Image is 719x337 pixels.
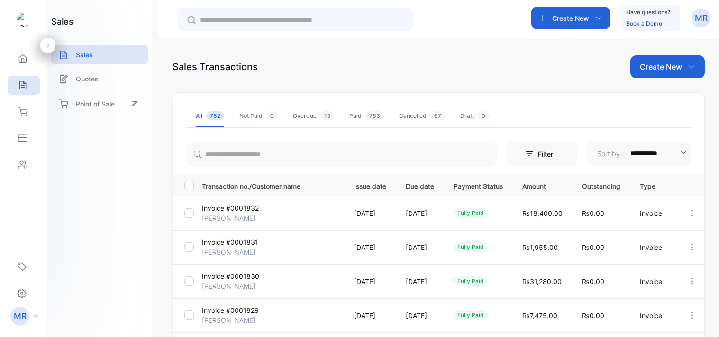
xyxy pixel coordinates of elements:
a: Sales [51,45,148,64]
span: ₨0.00 [582,277,604,285]
p: [DATE] [406,242,434,252]
a: Point of Sale [51,93,148,114]
p: Issue date [354,179,386,191]
a: Book a Demo [626,20,662,27]
p: Create New [640,61,682,72]
p: Payment Status [454,179,503,191]
p: Outstanding [582,179,620,191]
span: ₨18,400.00 [522,209,563,217]
p: Transaction no./Customer name [202,179,342,191]
p: [DATE] [406,208,434,218]
p: Filter [538,149,559,159]
p: MR [14,310,27,322]
p: Have questions? [626,8,670,17]
div: fully paid [454,208,488,218]
p: Invoice #0001831 [202,237,258,247]
span: 0 [478,111,489,120]
div: Cancelled [399,112,445,120]
p: [DATE] [406,310,434,320]
span: ₨7,475.00 [522,311,557,319]
p: [DATE] [354,310,386,320]
p: MR [695,12,708,24]
span: 0 [266,111,278,120]
span: ₨0.00 [582,311,604,319]
span: 67 [430,111,445,120]
p: Invoice #0001830 [202,271,259,281]
a: Quotes [51,69,148,89]
span: 763 [365,111,384,120]
p: [PERSON_NAME] [202,281,255,291]
span: ₨0.00 [582,209,604,217]
div: fully paid [454,242,488,252]
p: Type [640,179,668,191]
div: Paid [349,112,384,120]
p: Invoice [640,310,668,320]
div: Sales Transactions [173,60,258,74]
p: Point of Sale [76,99,115,109]
div: Overdue [293,112,334,120]
button: Create New [531,7,610,29]
div: fully paid [454,310,488,320]
div: All [196,112,224,120]
span: ₨31,280.00 [522,277,562,285]
p: Sales [76,50,93,60]
p: [DATE] [406,276,434,286]
p: [PERSON_NAME] [202,247,255,257]
p: Sort by [597,149,620,159]
p: Invoice [640,208,668,218]
p: Invoice #0001832 [202,203,259,213]
div: Not Paid [239,112,278,120]
p: Create New [552,13,589,23]
button: Create New [630,55,705,78]
p: Invoice [640,242,668,252]
p: Amount [522,179,563,191]
p: Quotes [76,74,99,84]
p: Invoice [640,276,668,286]
p: [DATE] [354,242,386,252]
div: Draft [460,112,489,120]
button: Sort by [587,142,691,165]
p: [PERSON_NAME] [202,315,255,325]
h1: sales [51,15,73,28]
span: 15 [320,111,334,120]
button: Filter [506,142,577,165]
p: Invoice #0001829 [202,305,259,315]
p: Due date [406,179,434,191]
span: ₨0.00 [582,243,604,251]
img: logo [17,12,31,27]
span: ₨1,955.00 [522,243,558,251]
button: MR [692,7,710,29]
span: 782 [206,111,224,120]
p: [PERSON_NAME] [202,213,255,223]
div: fully paid [454,276,488,286]
p: [DATE] [354,208,386,218]
p: [DATE] [354,276,386,286]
